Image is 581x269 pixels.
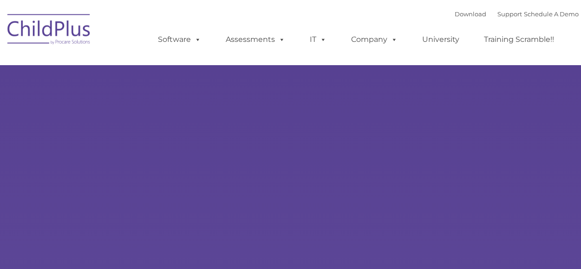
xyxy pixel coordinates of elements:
[497,10,522,18] a: Support
[524,10,579,18] a: Schedule A Demo
[455,10,579,18] font: |
[3,7,96,54] img: ChildPlus by Procare Solutions
[413,30,469,49] a: University
[475,30,563,49] a: Training Scramble!!
[455,10,486,18] a: Download
[342,30,407,49] a: Company
[300,30,336,49] a: IT
[149,30,210,49] a: Software
[216,30,294,49] a: Assessments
